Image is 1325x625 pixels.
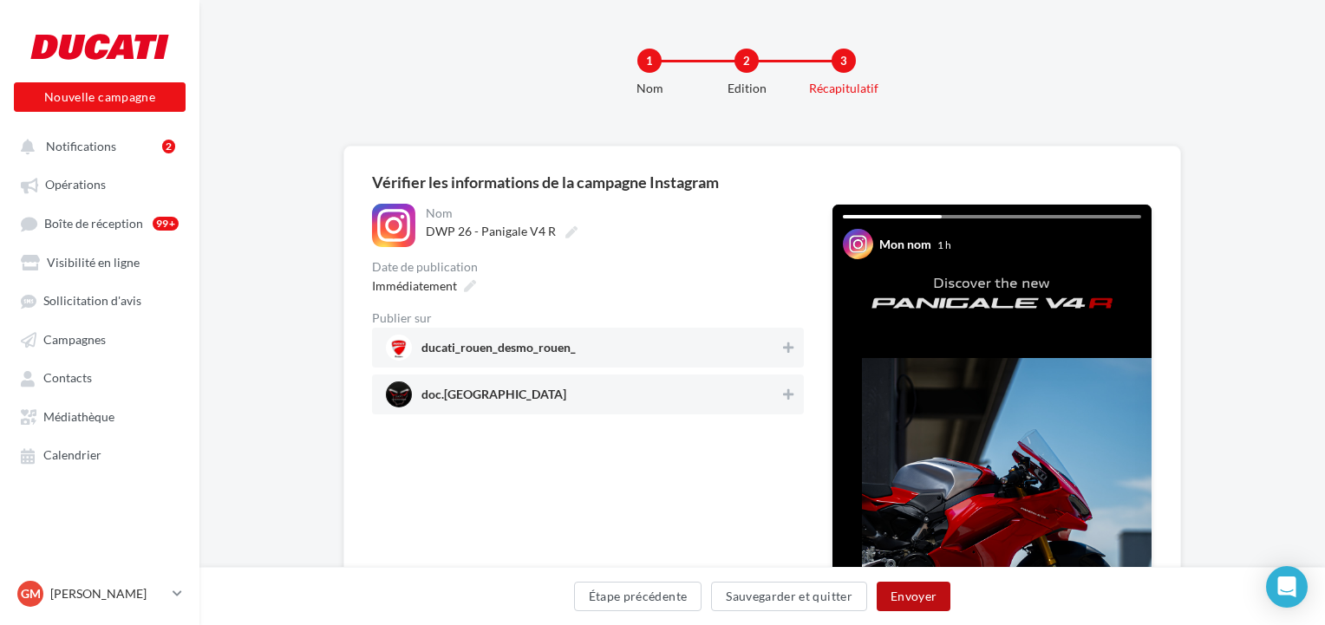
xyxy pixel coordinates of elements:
div: 3 [832,49,856,73]
span: Visibilité en ligne [47,255,140,270]
div: Vérifier les informations de la campagne Instagram [372,174,1152,190]
span: DWP 26 - Panigale V4 R [426,224,556,238]
a: Boîte de réception99+ [10,207,189,239]
div: Nom [594,80,705,97]
span: Sollicitation d'avis [43,294,141,309]
span: Médiathèque [43,409,114,424]
div: Mon nom [879,236,931,253]
span: Notifications [46,139,116,153]
button: Notifications 2 [10,130,182,161]
button: Nouvelle campagne [14,82,186,112]
div: Publier sur [372,312,804,324]
span: Boîte de réception [44,216,143,231]
a: Opérations [10,168,189,199]
button: Sauvegarder et quitter [711,582,867,611]
div: Edition [691,80,802,97]
div: 1 h [937,238,951,252]
span: Contacts [43,371,92,386]
button: Étape précédente [574,582,702,611]
span: GM [21,585,41,602]
p: [PERSON_NAME] [50,585,166,602]
span: Campagnes [43,332,106,347]
a: Campagnes [10,323,189,355]
a: GM [PERSON_NAME] [14,577,186,610]
a: Médiathèque [10,400,189,432]
div: 2 [162,140,175,153]
div: 2 [734,49,759,73]
span: ducati_rouen_desmo_rouen_ [421,342,576,361]
span: Immédiatement [372,278,457,293]
button: Envoyer [877,582,950,611]
div: 99+ [153,217,179,231]
div: Open Intercom Messenger [1266,566,1308,608]
a: Contacts [10,361,189,393]
span: doc.[GEOGRAPHIC_DATA] [421,388,566,407]
span: Opérations [45,178,106,192]
span: Calendrier [43,448,101,463]
div: 1 [637,49,662,73]
div: Nom [426,207,800,219]
a: Visibilité en ligne [10,246,189,277]
a: Sollicitation d'avis [10,284,189,316]
div: Récapitulatif [788,80,899,97]
a: Calendrier [10,439,189,470]
div: Date de publication [372,261,804,273]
